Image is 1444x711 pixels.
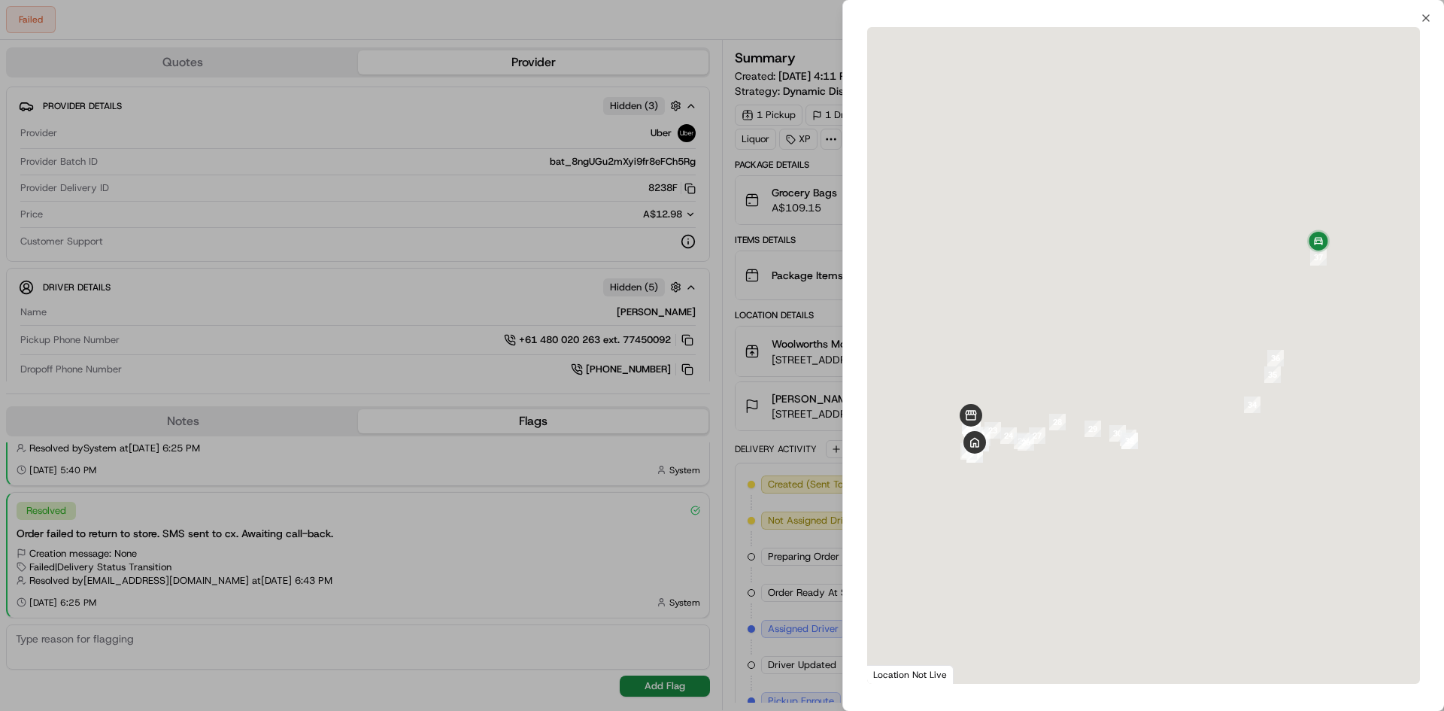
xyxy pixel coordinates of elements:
[1000,427,1017,444] div: 24
[1085,421,1101,437] div: 29
[867,665,954,684] div: Location Not Live
[962,442,978,458] div: 14
[1029,427,1045,444] div: 27
[974,430,990,446] div: 6
[984,422,1001,439] div: 23
[1244,397,1260,413] div: 34
[972,427,989,443] div: 22
[1109,425,1126,442] div: 30
[1014,433,1030,449] div: 25
[1049,414,1066,430] div: 28
[963,419,979,436] div: 9
[966,446,983,463] div: 16
[972,435,989,451] div: 5
[1120,430,1136,446] div: 31
[962,418,978,434] div: 21
[960,443,977,460] div: 17
[1264,366,1281,383] div: 35
[1267,350,1284,366] div: 36
[1018,434,1034,451] div: 26
[1310,249,1327,266] div: 37
[1121,433,1138,449] div: 33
